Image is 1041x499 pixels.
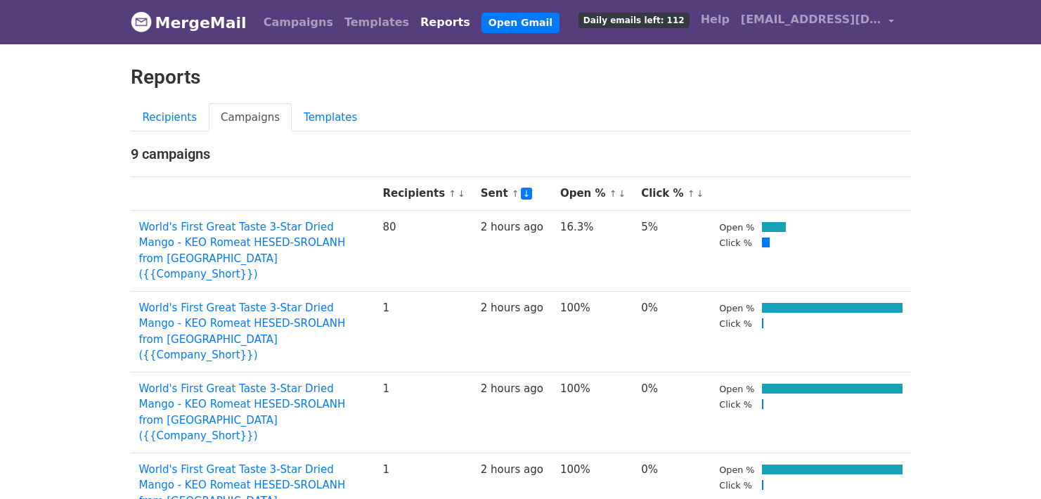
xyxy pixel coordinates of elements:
img: MergeMail logo [131,11,152,32]
a: Campaigns [209,103,292,132]
a: Templates [339,8,415,37]
a: World's First Great Taste 3-Star Dried Mango - KEO Romeat HESED-SROLANH from [GEOGRAPHIC_DATA] ({... [139,382,346,443]
td: 0% [633,372,711,453]
a: ↓ [618,188,626,199]
small: Open % [719,384,754,394]
a: [EMAIL_ADDRESS][DOMAIN_NAME] [735,6,900,39]
a: ↓ [697,188,704,199]
span: [EMAIL_ADDRESS][DOMAIN_NAME] [741,11,881,28]
td: 16.3% [552,210,633,291]
h4: 9 campaigns [131,145,911,162]
th: Sent [472,177,552,211]
span: Daily emails left: 112 [578,13,690,28]
small: Click % [719,480,752,491]
small: Click % [719,238,752,248]
td: 1 [374,372,472,453]
td: 80 [374,210,472,291]
a: ↓ [521,188,533,200]
a: ↓ [458,188,465,199]
th: Open % [552,177,633,211]
td: 1 [374,291,472,372]
td: 100% [552,291,633,372]
small: Open % [719,465,754,475]
a: ↑ [609,188,617,199]
small: Click % [719,399,752,410]
a: Open Gmail [481,13,560,33]
h2: Reports [131,65,911,89]
td: 100% [552,372,633,453]
td: 2 hours ago [472,372,552,453]
th: Click % [633,177,711,211]
a: Help [695,6,735,34]
td: 5% [633,210,711,291]
a: MergeMail [131,8,247,37]
a: Campaigns [258,8,339,37]
a: Daily emails left: 112 [573,6,695,34]
td: 2 hours ago [472,291,552,372]
a: World's First Great Taste 3-Star Dried Mango - KEO Romeat HESED-SROLANH from [GEOGRAPHIC_DATA] ({... [139,302,346,362]
a: Reports [415,8,476,37]
a: ↑ [687,188,695,199]
small: Open % [719,303,754,313]
small: Click % [719,318,752,329]
td: 2 hours ago [472,210,552,291]
a: Templates [292,103,369,132]
a: World's First Great Taste 3-Star Dried Mango - KEO Romeat HESED-SROLANH from [GEOGRAPHIC_DATA] ({... [139,221,346,281]
a: ↑ [448,188,456,199]
a: ↑ [512,188,519,199]
small: Open % [719,222,754,233]
th: Recipients [374,177,472,211]
a: Recipients [131,103,209,132]
td: 0% [633,291,711,372]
